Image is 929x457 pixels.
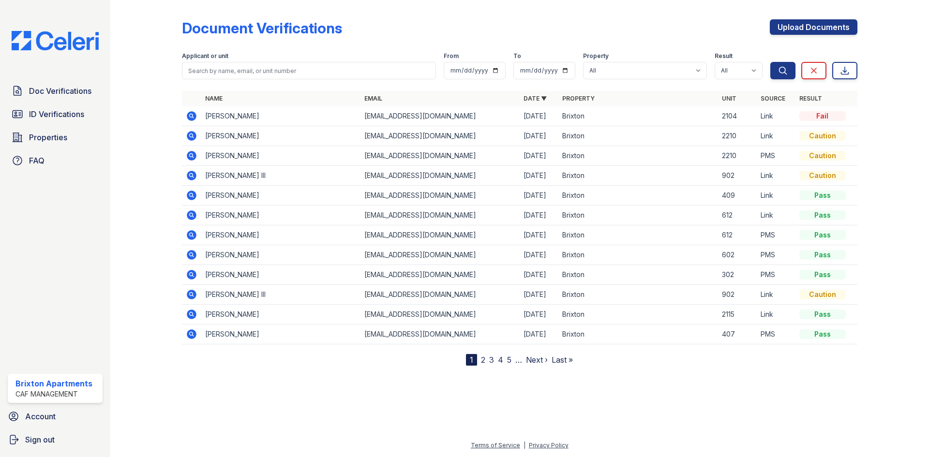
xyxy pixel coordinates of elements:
[201,245,360,265] td: [PERSON_NAME]
[520,206,558,225] td: [DATE]
[201,186,360,206] td: [PERSON_NAME]
[466,354,477,366] div: 1
[25,411,56,422] span: Account
[718,166,757,186] td: 902
[526,355,548,365] a: Next ›
[757,206,795,225] td: Link
[8,151,103,170] a: FAQ
[4,407,106,426] a: Account
[799,95,822,102] a: Result
[799,270,846,280] div: Pass
[498,355,503,365] a: 4
[201,166,360,186] td: [PERSON_NAME] III
[520,146,558,166] td: [DATE]
[558,225,718,245] td: Brixton
[558,245,718,265] td: Brixton
[718,126,757,146] td: 2210
[201,324,360,344] td: [PERSON_NAME]
[558,186,718,206] td: Brixton
[360,186,520,206] td: [EMAIL_ADDRESS][DOMAIN_NAME]
[360,324,520,344] td: [EMAIL_ADDRESS][DOMAIN_NAME]
[29,85,91,97] span: Doc Verifications
[489,355,494,365] a: 3
[182,19,342,37] div: Document Verifications
[757,166,795,186] td: Link
[799,171,846,180] div: Caution
[201,106,360,126] td: [PERSON_NAME]
[558,305,718,324] td: Brixton
[520,305,558,324] td: [DATE]
[520,265,558,285] td: [DATE]
[182,62,436,79] input: Search by name, email, or unit number
[4,31,106,50] img: CE_Logo_Blue-a8612792a0a2168367f1c8372b55b34899dd931a85d93a1a3d3e32e68fde9ad4.png
[799,310,846,319] div: Pass
[182,52,228,60] label: Applicant or unit
[757,285,795,305] td: Link
[799,151,846,161] div: Caution
[4,430,106,449] a: Sign out
[520,225,558,245] td: [DATE]
[201,305,360,324] td: [PERSON_NAME]
[507,355,511,365] a: 5
[360,106,520,126] td: [EMAIL_ADDRESS][DOMAIN_NAME]
[558,285,718,305] td: Brixton
[201,206,360,225] td: [PERSON_NAME]
[757,146,795,166] td: PMS
[529,442,569,449] a: Privacy Policy
[201,265,360,285] td: [PERSON_NAME]
[757,305,795,324] td: Link
[718,186,757,206] td: 409
[718,146,757,166] td: 2210
[799,210,846,220] div: Pass
[513,52,521,60] label: To
[799,329,846,339] div: Pass
[558,206,718,225] td: Brixton
[360,225,520,245] td: [EMAIL_ADDRESS][DOMAIN_NAME]
[799,191,846,200] div: Pass
[25,434,55,445] span: Sign out
[718,265,757,285] td: 302
[799,290,846,299] div: Caution
[360,265,520,285] td: [EMAIL_ADDRESS][DOMAIN_NAME]
[201,225,360,245] td: [PERSON_NAME]
[757,324,795,344] td: PMS
[799,131,846,141] div: Caution
[718,206,757,225] td: 612
[360,305,520,324] td: [EMAIL_ADDRESS][DOMAIN_NAME]
[718,225,757,245] td: 612
[722,95,736,102] a: Unit
[562,95,595,102] a: Property
[29,132,67,143] span: Properties
[799,250,846,260] div: Pass
[558,146,718,166] td: Brixton
[29,155,45,166] span: FAQ
[761,95,785,102] a: Source
[552,355,573,365] a: Last »
[757,126,795,146] td: Link
[8,128,103,147] a: Properties
[583,52,609,60] label: Property
[520,126,558,146] td: [DATE]
[360,245,520,265] td: [EMAIL_ADDRESS][DOMAIN_NAME]
[29,108,84,120] span: ID Verifications
[520,245,558,265] td: [DATE]
[520,285,558,305] td: [DATE]
[718,106,757,126] td: 2104
[524,442,525,449] div: |
[8,104,103,124] a: ID Verifications
[481,355,485,365] a: 2
[718,324,757,344] td: 407
[715,52,733,60] label: Result
[718,285,757,305] td: 902
[718,245,757,265] td: 602
[360,206,520,225] td: [EMAIL_ADDRESS][DOMAIN_NAME]
[799,111,846,121] div: Fail
[15,389,92,399] div: CAF Management
[757,186,795,206] td: Link
[799,230,846,240] div: Pass
[757,106,795,126] td: Link
[201,126,360,146] td: [PERSON_NAME]
[524,95,547,102] a: Date ▼
[205,95,223,102] a: Name
[558,106,718,126] td: Brixton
